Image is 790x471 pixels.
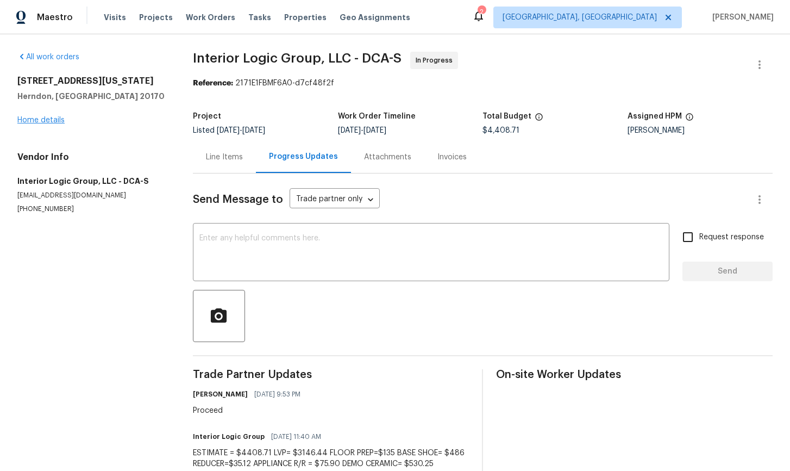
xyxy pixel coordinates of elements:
[437,152,467,163] div: Invoices
[17,191,167,200] p: [EMAIL_ADDRESS][DOMAIN_NAME]
[284,12,327,23] span: Properties
[699,232,764,243] span: Request response
[338,127,386,134] span: -
[496,369,773,380] span: On-site Worker Updates
[364,152,411,163] div: Attachments
[193,79,233,87] b: Reference:
[193,127,265,134] span: Listed
[206,152,243,163] div: Line Items
[340,12,410,23] span: Geo Assignments
[338,113,416,120] h5: Work Order Timeline
[37,12,73,23] span: Maestro
[104,12,126,23] span: Visits
[269,151,338,162] div: Progress Updates
[248,14,271,21] span: Tasks
[535,113,543,127] span: The total cost of line items that have been proposed by Opendoor. This sum includes line items th...
[17,152,167,163] h4: Vendor Info
[193,431,265,442] h6: Interior Logic Group
[685,113,694,127] span: The hpm assigned to this work order.
[17,116,65,124] a: Home details
[482,127,519,134] span: $4,408.71
[338,127,361,134] span: [DATE]
[628,127,773,134] div: [PERSON_NAME]
[17,176,167,187] h5: Interior Logic Group, LLC - DCA-S
[482,113,531,120] h5: Total Budget
[193,194,283,205] span: Send Message to
[193,369,469,380] span: Trade Partner Updates
[193,448,469,469] div: ESTIMATE = $4408.71 LVP= $3146.44 FLOOR PREP=$135 BASE SHOE= $486 REDUCER=$35.12 APPLIANCE R/R = ...
[17,91,167,102] h5: Herndon, [GEOGRAPHIC_DATA] 20170
[290,191,380,209] div: Trade partner only
[193,405,307,416] div: Proceed
[628,113,682,120] h5: Assigned HPM
[242,127,265,134] span: [DATE]
[17,53,79,61] a: All work orders
[503,12,657,23] span: [GEOGRAPHIC_DATA], [GEOGRAPHIC_DATA]
[363,127,386,134] span: [DATE]
[478,7,485,17] div: 2
[217,127,265,134] span: -
[254,389,300,400] span: [DATE] 9:53 PM
[193,113,221,120] h5: Project
[217,127,240,134] span: [DATE]
[416,55,457,66] span: In Progress
[139,12,173,23] span: Projects
[186,12,235,23] span: Work Orders
[708,12,774,23] span: [PERSON_NAME]
[17,204,167,214] p: [PHONE_NUMBER]
[17,76,167,86] h2: [STREET_ADDRESS][US_STATE]
[271,431,321,442] span: [DATE] 11:40 AM
[193,78,773,89] div: 2171E1FBMF6A0-d7cf48f2f
[193,52,402,65] span: Interior Logic Group, LLC - DCA-S
[193,389,248,400] h6: [PERSON_NAME]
